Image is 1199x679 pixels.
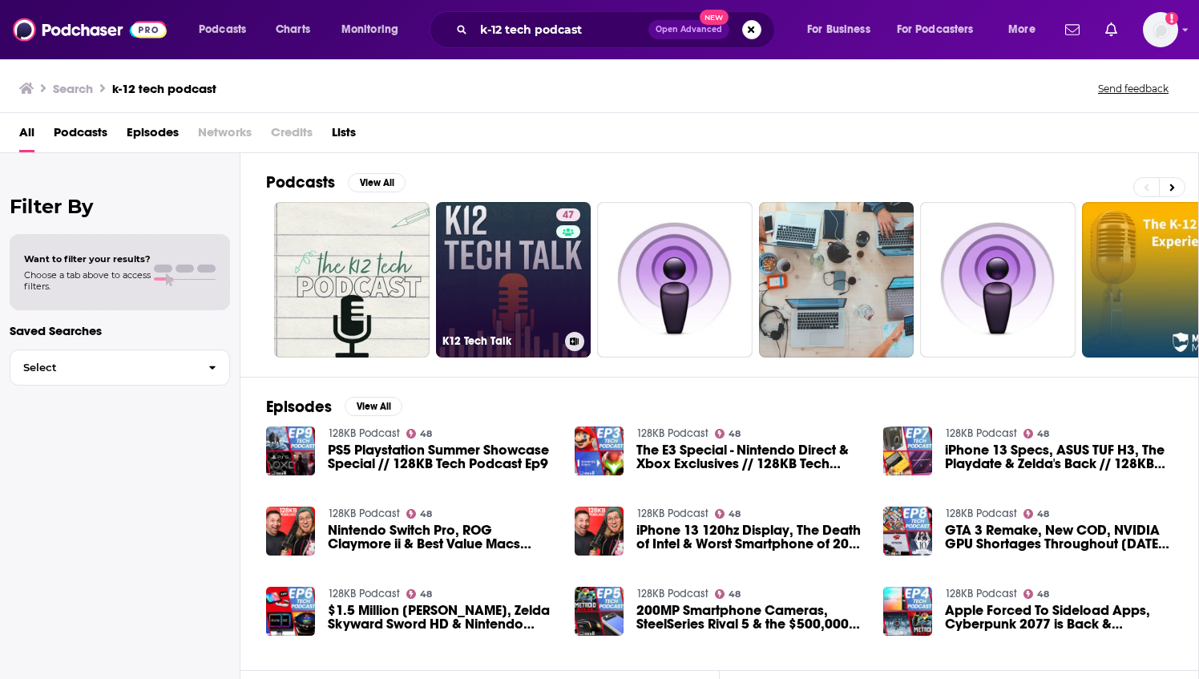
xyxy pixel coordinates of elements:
[636,604,864,631] a: 200MP Smartphone Cameras, SteelSeries Rival 5 & the $500,000 NES Game // 128KB Tech Podcast Ep5
[112,81,216,96] h3: k-12 tech podcast
[1008,18,1035,41] span: More
[897,18,974,41] span: For Podcasters
[24,253,151,265] span: Want to filter your results?
[729,511,741,518] span: 48
[997,17,1056,42] button: open menu
[648,20,729,39] button: Open AdvancedNew
[420,430,432,438] span: 48
[420,591,432,598] span: 48
[406,589,433,599] a: 48
[266,172,335,192] h2: Podcasts
[406,509,433,519] a: 48
[24,269,151,292] span: Choose a tab above to access filters.
[886,17,997,42] button: open menu
[636,507,708,520] a: 128KB Podcast
[715,589,741,599] a: 48
[636,523,864,551] a: iPhone 13 120hz Display, The Death of Intel & Worst Smartphone of 2021 // 128KB Tech Podcast Ep2
[266,587,315,636] img: $1.5 Million Mario, Zelda Skyward Sword HD & Nintendo Switch OLED // 128KB Tech Podcast Ep6
[328,507,400,520] a: 128KB Podcast
[266,397,332,417] h2: Episodes
[199,18,246,41] span: Podcasts
[1093,82,1173,95] button: Send feedback
[345,397,402,416] button: View All
[1143,12,1178,47] img: User Profile
[1023,429,1050,439] a: 48
[328,587,400,600] a: 128KB Podcast
[656,26,722,34] span: Open Advanced
[883,426,932,475] img: iPhone 13 Specs, ASUS TUF H3, The Playdate & Zelda's Back // 128KB Tech Podcast Ep7
[328,523,555,551] a: Nintendo Switch Pro, ROG Claymore ii & Best Value Macs Ever!! // 128KB Tech Podcast Ep1
[1023,589,1050,599] a: 48
[328,604,555,631] span: $1.5 Million [PERSON_NAME], Zelda Skyward Sword HD & Nintendo Switch OLED // 128KB Tech Podcast Ep6
[575,587,624,636] img: 200MP Smartphone Cameras, SteelSeries Rival 5 & the $500,000 NES Game // 128KB Tech Podcast Ep5
[715,509,741,519] a: 48
[127,119,179,152] a: Episodes
[13,14,167,45] img: Podchaser - Follow, Share and Rate Podcasts
[445,11,790,48] div: Search podcasts, credits, & more...
[348,173,406,192] button: View All
[1023,509,1050,519] a: 48
[328,443,555,471] a: PS5 Playstation Summer Showcase Special // 128KB Tech Podcast Ep9
[945,587,1017,600] a: 128KB Podcast
[54,119,107,152] a: Podcasts
[276,18,310,41] span: Charts
[266,172,406,192] a: PodcastsView All
[10,362,196,373] span: Select
[1099,16,1124,43] a: Show notifications dropdown
[19,119,34,152] a: All
[198,119,252,152] span: Networks
[807,18,870,41] span: For Business
[406,429,433,439] a: 48
[1037,591,1049,598] span: 48
[1037,430,1049,438] span: 48
[1037,511,1049,518] span: 48
[945,507,1017,520] a: 128KB Podcast
[729,430,741,438] span: 48
[945,426,1017,440] a: 128KB Podcast
[945,604,1173,631] a: Apple Forced To Sideload Apps, Cyberpunk 2077 is Back & Samsung Z Fold 3 // 128KB Tech Podcast Ep4
[575,507,624,556] img: iPhone 13 120hz Display, The Death of Intel & Worst Smartphone of 2021 // 128KB Tech Podcast Ep2
[265,17,320,42] a: Charts
[330,17,419,42] button: open menu
[266,507,315,556] img: Nintendo Switch Pro, ROG Claymore ii & Best Value Macs Ever!! // 128KB Tech Podcast Ep1
[474,17,648,42] input: Search podcasts, credits, & more...
[945,523,1173,551] span: GTA 3 Remake, New COD, NVIDIA GPU Shortages Throughout [DATE] & Stadia's Last Stand // 128KB Tech...
[636,426,708,440] a: 128KB Podcast
[883,587,932,636] img: Apple Forced To Sideload Apps, Cyberpunk 2077 is Back & Samsung Z Fold 3 // 128KB Tech Podcast Ep4
[10,195,230,218] h2: Filter By
[636,587,708,600] a: 128KB Podcast
[575,426,624,475] a: The E3 Special - Nintendo Direct & Xbox Exclusives // 128KB Tech Podcast Ep3
[271,119,313,152] span: Credits
[556,208,580,221] a: 47
[715,429,741,439] a: 48
[266,397,402,417] a: EpisodesView All
[563,208,574,224] span: 47
[1143,12,1178,47] span: Logged in as WE_Broadcast
[700,10,729,25] span: New
[420,511,432,518] span: 48
[636,443,864,471] a: The E3 Special - Nintendo Direct & Xbox Exclusives // 128KB Tech Podcast Ep3
[53,81,93,96] h3: Search
[328,426,400,440] a: 128KB Podcast
[266,426,315,475] img: PS5 Playstation Summer Showcase Special // 128KB Tech Podcast Ep9
[328,604,555,631] a: $1.5 Million Mario, Zelda Skyward Sword HD & Nintendo Switch OLED // 128KB Tech Podcast Ep6
[729,591,741,598] span: 48
[332,119,356,152] a: Lists
[945,443,1173,471] a: iPhone 13 Specs, ASUS TUF H3, The Playdate & Zelda's Back // 128KB Tech Podcast Ep7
